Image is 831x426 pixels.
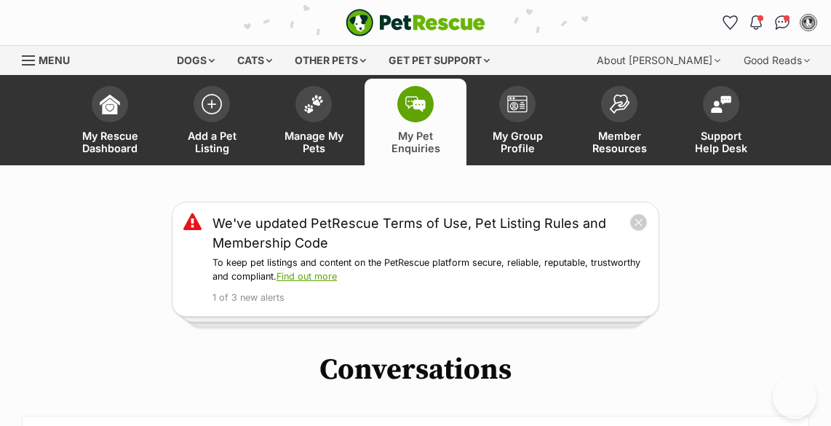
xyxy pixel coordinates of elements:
[670,79,772,165] a: Support Help Desk
[22,46,80,72] a: Menu
[39,54,70,66] span: Menu
[285,46,376,75] div: Other pets
[281,130,346,154] span: Manage My Pets
[303,95,324,114] img: manage-my-pets-icon-02211641906a0b7f246fdf0571729dbe1e7629f14944591b6c1af311fb30b64b.svg
[718,11,820,34] ul: Account quick links
[773,375,816,419] iframe: Help Scout Beacon - Open
[587,46,731,75] div: About [PERSON_NAME]
[378,46,500,75] div: Get pet support
[167,46,225,75] div: Dogs
[507,95,528,113] img: group-profile-icon-3fa3cf56718a62981997c0bc7e787c4b2cf8bcc04b72c1350f741eb67cf2f40e.svg
[587,130,652,154] span: Member Resources
[365,79,466,165] a: My Pet Enquiries
[263,79,365,165] a: Manage My Pets
[485,130,550,154] span: My Group Profile
[609,94,629,114] img: member-resources-icon-8e73f808a243e03378d46382f2149f9095a855e16c252ad45f914b54edf8863c.svg
[629,213,648,232] button: close
[179,130,244,154] span: Add a Pet Listing
[750,15,762,30] img: notifications-46538b983faf8c2785f20acdc204bb7945ddae34d4c08c2a6579f10ce5e182be.svg
[100,94,120,114] img: dashboard-icon-eb2f2d2d3e046f16d808141f083e7271f6b2e854fb5c12c21221c1fb7104beca.svg
[405,96,426,112] img: pet-enquiries-icon-7e3ad2cf08bfb03b45e93fb7055b45f3efa6380592205ae92323e6603595dc1f.svg
[227,46,282,75] div: Cats
[801,15,816,30] img: Mags Hamilton profile pic
[212,291,648,305] p: 1 of 3 new alerts
[161,79,263,165] a: Add a Pet Listing
[771,11,794,34] a: Conversations
[202,94,222,114] img: add-pet-listing-icon-0afa8454b4691262ce3f59096e99ab1cd57d4a30225e0717b998d2c9b9846f56.svg
[383,130,448,154] span: My Pet Enquiries
[466,79,568,165] a: My Group Profile
[212,213,629,253] a: We've updated PetRescue Terms of Use, Pet Listing Rules and Membership Code
[718,11,741,34] a: Favourites
[568,79,670,165] a: Member Resources
[346,9,485,36] a: PetRescue
[346,9,485,36] img: logo-e224e6f780fb5917bec1dbf3a21bbac754714ae5b6737aabdf751b685950b380.svg
[744,11,768,34] button: Notifications
[711,95,731,113] img: help-desk-icon-fdf02630f3aa405de69fd3d07c3f3aa587a6932b1a1747fa1d2bba05be0121f9.svg
[277,271,337,282] a: Find out more
[775,15,790,30] img: chat-41dd97257d64d25036548639549fe6c8038ab92f7586957e7f3b1b290dea8141.svg
[77,130,143,154] span: My Rescue Dashboard
[797,11,820,34] button: My account
[733,46,820,75] div: Good Reads
[59,79,161,165] a: My Rescue Dashboard
[688,130,754,154] span: Support Help Desk
[212,256,648,284] p: To keep pet listings and content on the PetRescue platform secure, reliable, reputable, trustwort...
